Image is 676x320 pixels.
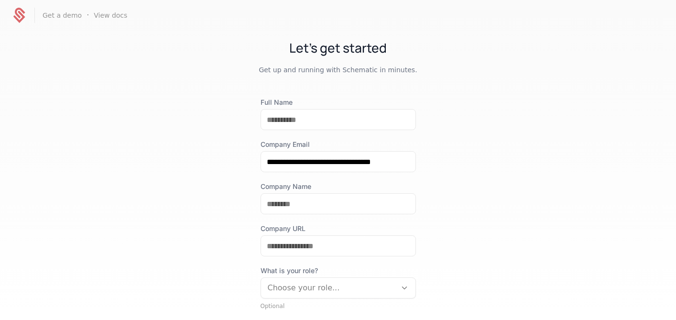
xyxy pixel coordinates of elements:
[94,12,127,19] a: View docs
[261,224,416,233] label: Company URL
[43,12,82,19] a: Get a demo
[261,140,416,149] label: Company Email
[87,10,89,21] span: ·
[261,182,416,191] label: Company Name
[261,266,416,276] span: What is your role?
[261,302,416,310] div: Optional
[261,98,416,107] label: Full Name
